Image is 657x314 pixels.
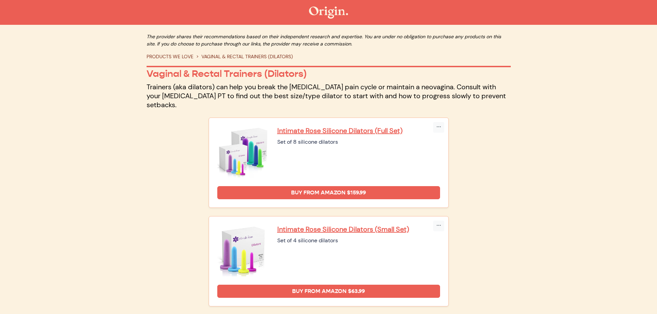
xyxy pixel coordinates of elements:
[193,53,293,60] li: VAGINAL & RECTAL TRAINERS (DILATORS)
[147,33,511,48] p: The provider shares their recommendations based on their independent research and expertise. You ...
[147,82,511,109] p: Trainers (aka dilators) can help you break the [MEDICAL_DATA] pain cycle or maintain a neovagina....
[217,186,440,199] a: Buy from Amazon $159.99
[277,225,440,234] a: Intimate Rose Silicone Dilators (Small Set)
[309,7,348,19] img: The Origin Shop
[277,138,440,146] div: Set of 8 silicone dilators
[147,53,193,60] a: PRODUCTS WE LOVE
[217,285,440,298] a: Buy from Amazon $63.99
[277,236,440,245] div: Set of 4 silicone dilators
[277,126,440,135] a: Intimate Rose Silicone Dilators (Full Set)
[217,126,269,178] img: Intimate Rose Silicone Dilators (Full Set)
[147,68,511,80] p: Vaginal & Rectal Trainers (Dilators)
[217,225,269,276] img: Intimate Rose Silicone Dilators (Small Set)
